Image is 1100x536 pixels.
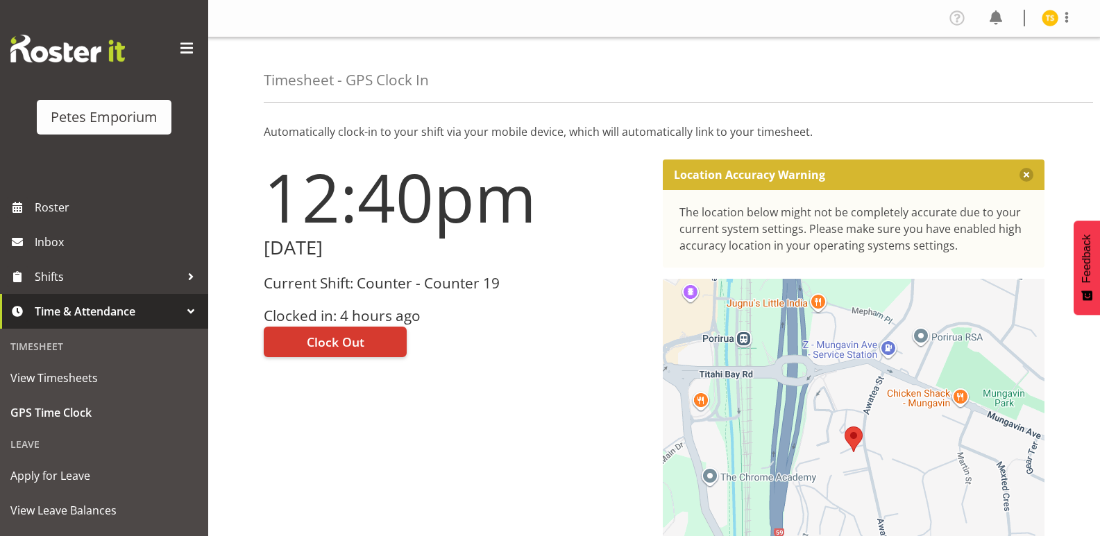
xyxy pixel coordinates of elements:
[264,275,646,291] h3: Current Shift: Counter - Counter 19
[10,465,198,486] span: Apply for Leave
[3,361,205,395] a: View Timesheets
[10,500,198,521] span: View Leave Balances
[1074,221,1100,315] button: Feedback - Show survey
[3,458,205,493] a: Apply for Leave
[674,168,825,182] p: Location Accuracy Warning
[10,402,198,423] span: GPS Time Clock
[3,395,205,430] a: GPS Time Clock
[35,232,201,252] span: Inbox
[3,332,205,361] div: Timesheet
[3,430,205,458] div: Leave
[51,107,158,128] div: Petes Emporium
[35,197,201,218] span: Roster
[35,266,180,287] span: Shifts
[264,237,646,259] h2: [DATE]
[264,72,429,88] h4: Timesheet - GPS Clock In
[3,493,205,528] a: View Leave Balances
[10,368,198,388] span: View Timesheets
[10,35,125,62] img: Rosterit website logo
[264,327,407,357] button: Clock Out
[1042,10,1058,26] img: tamara-straker11292.jpg
[264,123,1044,140] p: Automatically clock-in to your shift via your mobile device, which will automatically link to you...
[679,204,1029,254] div: The location below might not be completely accurate due to your current system settings. Please m...
[264,308,646,324] h3: Clocked in: 4 hours ago
[307,333,364,351] span: Clock Out
[35,301,180,322] span: Time & Attendance
[264,159,646,234] h1: 12:40pm
[1019,168,1033,182] button: Close message
[1081,234,1093,283] span: Feedback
